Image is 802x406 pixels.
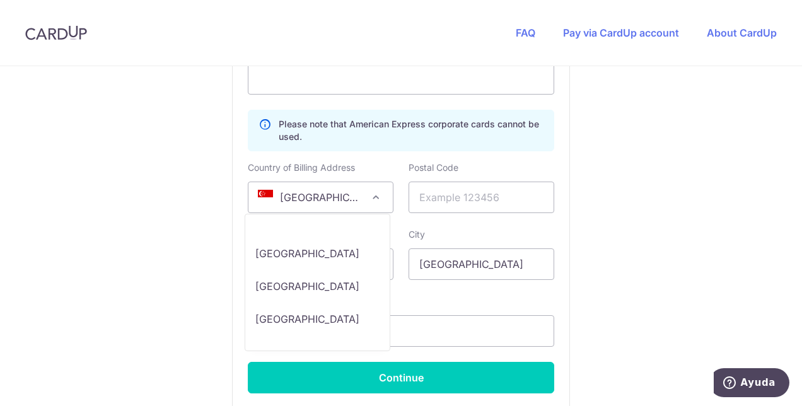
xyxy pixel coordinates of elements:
a: About CardUp [707,26,777,39]
a: FAQ [516,26,535,39]
p: [GEOGRAPHIC_DATA] [255,279,359,294]
button: Continue [248,362,554,393]
span: Singapore [248,182,393,212]
label: City [409,228,425,241]
p: Please note that American Express corporate cards cannot be used. [279,118,543,143]
p: [GEOGRAPHIC_DATA] [255,311,359,327]
label: Postal Code [409,161,458,174]
iframe: Abre un widget desde donde se puede obtener más información [714,368,789,400]
iframe: Secure card payment input frame [259,71,543,86]
img: CardUp [25,25,87,40]
p: [GEOGRAPHIC_DATA] [255,246,359,261]
p: [GEOGRAPHIC_DATA] [255,344,359,359]
a: Pay via CardUp account [563,26,679,39]
label: Country of Billing Address [248,161,355,174]
span: Singapore [248,182,393,213]
input: Example 123456 [409,182,554,213]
